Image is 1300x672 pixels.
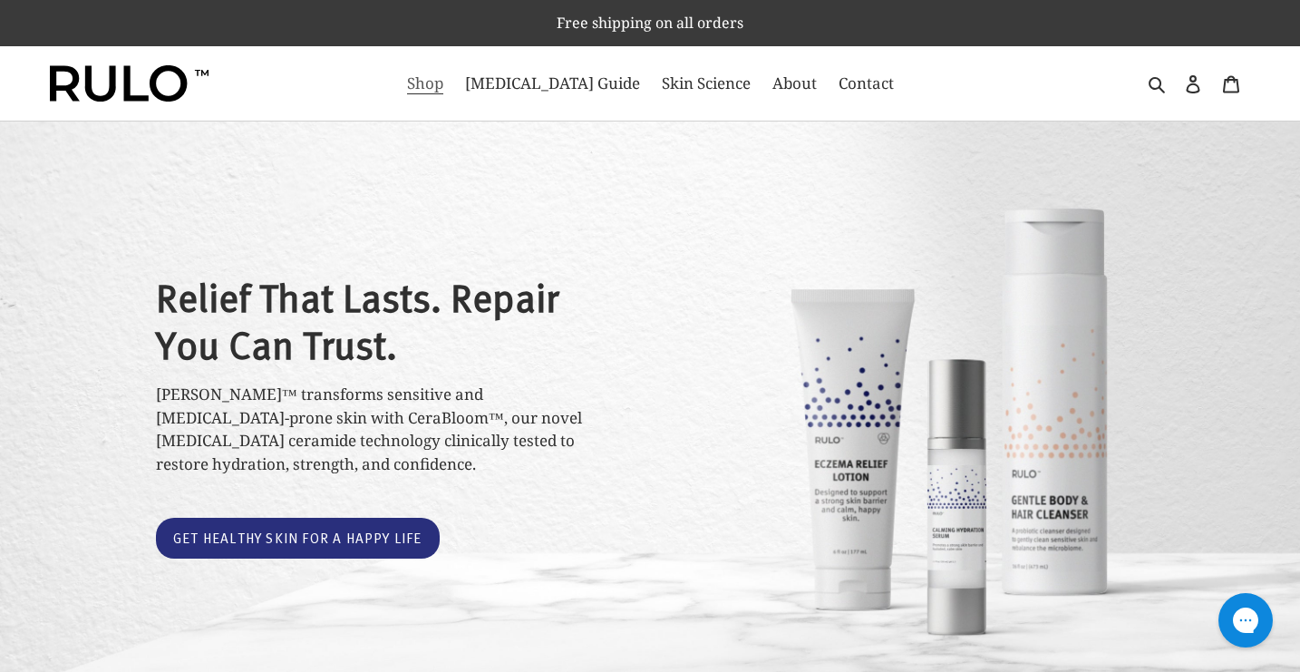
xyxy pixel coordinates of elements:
span: Skin Science [662,73,751,94]
a: Skin Science [653,69,760,98]
img: Rulo™ Skin [50,65,209,102]
span: Contact [839,73,894,94]
a: Contact [829,69,903,98]
a: Shop [398,69,452,98]
a: About [763,69,826,98]
p: Free shipping on all orders [2,2,1298,44]
a: Get healthy skin for a happy life: Catalog [156,518,440,559]
p: [PERSON_NAME]™ transforms sensitive and [MEDICAL_DATA]-prone skin with CeraBloom™, our novel [MED... [156,383,618,475]
h2: Relief That Lasts. Repair You Can Trust. [156,273,618,366]
span: Shop [407,73,443,94]
span: About [772,73,817,94]
a: [MEDICAL_DATA] Guide [456,69,649,98]
iframe: Gorgias live chat messenger [1209,587,1282,654]
span: [MEDICAL_DATA] Guide [465,73,640,94]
